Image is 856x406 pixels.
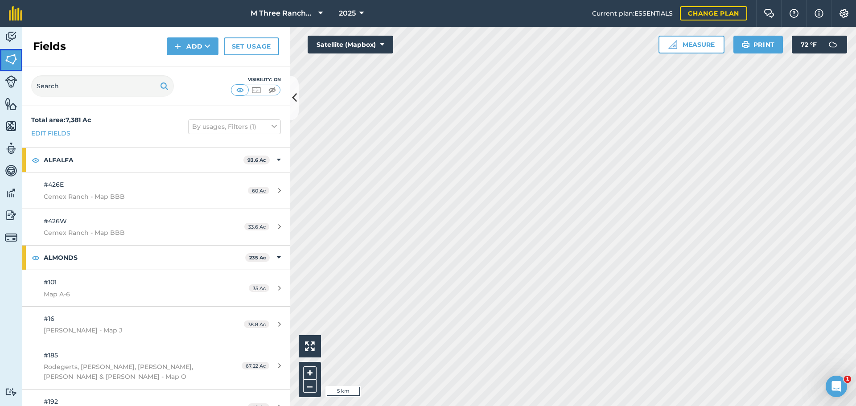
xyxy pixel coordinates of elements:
[44,217,67,225] span: #426W
[175,41,181,52] img: svg+xml;base64,PHN2ZyB4bWxucz0iaHR0cDovL3d3dy53My5vcmcvMjAwMC9zdmciIHdpZHRoPSIxNCIgaGVpZ2h0PSIyNC...
[839,9,849,18] img: A cog icon
[5,209,17,222] img: svg+xml;base64,PD94bWwgdmVyc2lvbj0iMS4wIiBlbmNvZGluZz0idXRmLTgiPz4KPCEtLSBHZW5lcmF0b3I6IEFkb2JlIE...
[231,76,281,83] div: Visibility: On
[658,36,724,53] button: Measure
[5,164,17,177] img: svg+xml;base64,PD94bWwgdmVyc2lvbj0iMS4wIiBlbmNvZGluZz0idXRmLTgiPz4KPCEtLSBHZW5lcmF0b3I6IEFkb2JlIE...
[22,246,290,270] div: ALMONDS235 Ac
[801,36,817,53] span: 72 ° F
[44,148,243,172] strong: ALFALFA
[5,53,17,66] img: svg+xml;base64,PHN2ZyB4bWxucz0iaHR0cDovL3d3dy53My5vcmcvMjAwMC9zdmciIHdpZHRoPSI1NiIgaGVpZ2h0PSI2MC...
[32,155,40,165] img: svg+xml;base64,PHN2ZyB4bWxucz0iaHR0cDovL3d3dy53My5vcmcvMjAwMC9zdmciIHdpZHRoPSIxOCIgaGVpZ2h0PSIyNC...
[44,325,211,335] span: [PERSON_NAME] - Map J
[792,36,847,53] button: 72 °F
[22,148,290,172] div: ALFALFA93.6 Ac
[22,172,290,209] a: #426ECemex Ranch - Map BBB60 Ac
[247,157,266,163] strong: 93.6 Ac
[5,119,17,133] img: svg+xml;base64,PHN2ZyB4bWxucz0iaHR0cDovL3d3dy53My5vcmcvMjAwMC9zdmciIHdpZHRoPSI1NiIgaGVpZ2h0PSI2MC...
[249,284,269,292] span: 35 Ac
[824,36,842,53] img: svg+xml;base64,PD94bWwgdmVyc2lvbj0iMS4wIiBlbmNvZGluZz0idXRmLTgiPz4KPCEtLSBHZW5lcmF0b3I6IEFkb2JlIE...
[668,40,677,49] img: Ruler icon
[844,376,851,383] span: 1
[22,343,290,389] a: #185Rodegerts, [PERSON_NAME], [PERSON_NAME], [PERSON_NAME] & [PERSON_NAME] - Map O67.22 Ac
[44,228,211,238] span: Cemex Ranch - Map BBB
[31,128,70,138] a: Edit fields
[249,254,266,261] strong: 235 Ac
[764,9,774,18] img: Two speech bubbles overlapping with the left bubble in the forefront
[44,315,54,323] span: #16
[33,39,66,53] h2: Fields
[44,278,57,286] span: #101
[188,119,281,134] button: By usages, Filters (1)
[44,180,64,189] span: #426E
[31,75,174,97] input: Search
[251,86,262,94] img: svg+xml;base64,PHN2ZyB4bWxucz0iaHR0cDovL3d3dy53My5vcmcvMjAwMC9zdmciIHdpZHRoPSI1MCIgaGVpZ2h0PSI0MC...
[44,192,211,201] span: Cemex Ranch - Map BBB
[733,36,783,53] button: Print
[5,186,17,200] img: svg+xml;base64,PD94bWwgdmVyc2lvbj0iMS4wIiBlbmNvZGluZz0idXRmLTgiPz4KPCEtLSBHZW5lcmF0b3I6IEFkb2JlIE...
[303,380,317,393] button: –
[305,341,315,351] img: Four arrows, one pointing top left, one top right, one bottom right and the last bottom left
[251,8,315,19] span: M Three Ranches LLC
[5,388,17,396] img: svg+xml;base64,PD94bWwgdmVyc2lvbj0iMS4wIiBlbmNvZGluZz0idXRmLTgiPz4KPCEtLSBHZW5lcmF0b3I6IEFkb2JlIE...
[308,36,393,53] button: Satellite (Mapbox)
[44,362,211,382] span: Rodegerts, [PERSON_NAME], [PERSON_NAME], [PERSON_NAME] & [PERSON_NAME] - Map O
[267,86,278,94] img: svg+xml;base64,PHN2ZyB4bWxucz0iaHR0cDovL3d3dy53My5vcmcvMjAwMC9zdmciIHdpZHRoPSI1MCIgaGVpZ2h0PSI0MC...
[789,9,799,18] img: A question mark icon
[224,37,279,55] a: Set usage
[160,81,169,91] img: svg+xml;base64,PHN2ZyB4bWxucz0iaHR0cDovL3d3dy53My5vcmcvMjAwMC9zdmciIHdpZHRoPSIxOSIgaGVpZ2h0PSIyNC...
[235,86,246,94] img: svg+xml;base64,PHN2ZyB4bWxucz0iaHR0cDovL3d3dy53My5vcmcvMjAwMC9zdmciIHdpZHRoPSI1MCIgaGVpZ2h0PSI0MC...
[5,97,17,111] img: svg+xml;base64,PHN2ZyB4bWxucz0iaHR0cDovL3d3dy53My5vcmcvMjAwMC9zdmciIHdpZHRoPSI1NiIgaGVpZ2h0PSI2MC...
[5,30,17,44] img: svg+xml;base64,PD94bWwgdmVyc2lvbj0iMS4wIiBlbmNvZGluZz0idXRmLTgiPz4KPCEtLSBHZW5lcmF0b3I6IEFkb2JlIE...
[44,398,58,406] span: #192
[22,307,290,343] a: #16[PERSON_NAME] - Map J38.8 Ac
[44,351,58,359] span: #185
[5,75,17,88] img: svg+xml;base64,PD94bWwgdmVyc2lvbj0iMS4wIiBlbmNvZGluZz0idXRmLTgiPz4KPCEtLSBHZW5lcmF0b3I6IEFkb2JlIE...
[44,246,245,270] strong: ALMONDS
[9,6,22,21] img: fieldmargin Logo
[244,320,269,328] span: 38.8 Ac
[303,366,317,380] button: +
[680,6,747,21] a: Change plan
[44,289,211,299] span: Map A-6
[815,8,823,19] img: svg+xml;base64,PHN2ZyB4bWxucz0iaHR0cDovL3d3dy53My5vcmcvMjAwMC9zdmciIHdpZHRoPSIxNyIgaGVpZ2h0PSIxNy...
[741,39,750,50] img: svg+xml;base64,PHN2ZyB4bWxucz0iaHR0cDovL3d3dy53My5vcmcvMjAwMC9zdmciIHdpZHRoPSIxOSIgaGVpZ2h0PSIyNC...
[339,8,356,19] span: 2025
[248,187,269,194] span: 60 Ac
[22,270,290,306] a: #101Map A-635 Ac
[592,8,673,18] span: Current plan : ESSENTIALS
[5,231,17,244] img: svg+xml;base64,PD94bWwgdmVyc2lvbj0iMS4wIiBlbmNvZGluZz0idXRmLTgiPz4KPCEtLSBHZW5lcmF0b3I6IEFkb2JlIE...
[242,362,269,369] span: 67.22 Ac
[244,223,269,230] span: 33.6 Ac
[32,252,40,263] img: svg+xml;base64,PHN2ZyB4bWxucz0iaHR0cDovL3d3dy53My5vcmcvMjAwMC9zdmciIHdpZHRoPSIxOCIgaGVpZ2h0PSIyNC...
[31,116,91,124] strong: Total area : 7,381 Ac
[22,209,290,245] a: #426WCemex Ranch - Map BBB33.6 Ac
[5,142,17,155] img: svg+xml;base64,PD94bWwgdmVyc2lvbj0iMS4wIiBlbmNvZGluZz0idXRmLTgiPz4KPCEtLSBHZW5lcmF0b3I6IEFkb2JlIE...
[167,37,218,55] button: Add
[826,376,847,397] iframe: Intercom live chat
